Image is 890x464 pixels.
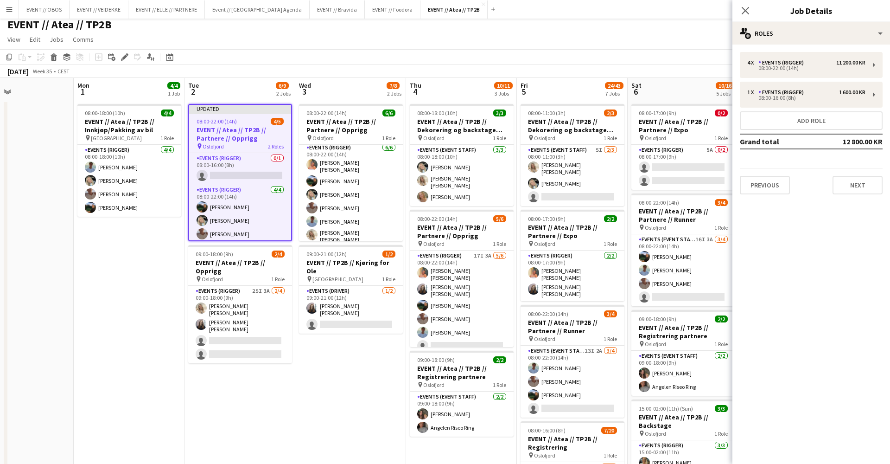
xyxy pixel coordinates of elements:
span: 3/3 [715,405,728,412]
span: 2/2 [715,316,728,322]
span: Oslofjord [645,224,666,231]
td: Grand total [740,134,824,149]
app-card-role: Events (Event Staff)16I3A3/408:00-22:00 (14h)[PERSON_NAME][PERSON_NAME][PERSON_NAME] [631,234,735,306]
span: 6/6 [382,110,395,116]
div: 4 x [747,59,758,66]
span: 6/9 [276,82,289,89]
button: Event // [GEOGRAPHIC_DATA] Agenda [205,0,310,19]
span: 1 Role [160,135,174,142]
span: Comms [73,35,94,44]
td: 12 800.00 KR [824,134,883,149]
h3: EVENT // Atea // TP2B // Registrering partnere [631,323,735,340]
app-job-card: 09:00-21:00 (12h)1/2EVENT // TP2B // Kjøring for Ole [GEOGRAPHIC_DATA]1 RoleEvents (Driver)1/209:... [299,245,403,334]
span: 2 [187,86,199,97]
h3: EVENT // Atea // TP2B // Registrering [521,435,624,451]
span: 08:00-22:00 (14h) [639,199,679,206]
h3: EVENT // Atea // TP2B // Partnere // Runner [521,318,624,335]
span: 1 Role [382,276,395,283]
h3: EVENT // Atea // TP2B // Dekorering og backstage oppsett [521,117,624,134]
h3: EVENT // Atea // TP2B // Partnere // Opprigg [410,223,514,240]
h3: EVENT // Atea // TP2B // Innkjøp/Pakking av bil [77,117,181,134]
app-card-role: Events (Event Staff)13I2A3/408:00-22:00 (14h)[PERSON_NAME][PERSON_NAME][PERSON_NAME] [521,346,624,418]
span: 3/3 [493,110,506,116]
span: 15:00-02:00 (11h) (Sun) [639,405,693,412]
span: 7/8 [387,82,400,89]
div: 09:00-18:00 (9h)2/2EVENT // Atea // TP2B // Registrering partnere Oslofjord1 RoleEvents (Event St... [631,310,735,396]
button: EVENT // ELLE // PARTNERE [128,0,205,19]
span: 0/2 [715,110,728,116]
h3: EVENT // Atea // TP2B // Opprigg [188,258,292,275]
span: 3 [298,86,311,97]
button: Next [833,176,883,194]
button: EVENT // Foodora [365,0,420,19]
app-card-role: Events (Rigger)4/408:00-18:00 (10h)[PERSON_NAME][PERSON_NAME][PERSON_NAME][PERSON_NAME] [77,145,181,217]
span: Thu [410,81,421,90]
span: 10/16 [716,82,734,89]
span: 08:00-22:00 (14h) [528,310,568,317]
span: View [7,35,20,44]
span: 2/3 [604,110,617,116]
app-card-role: Events (Rigger)2/208:00-17:00 (9h)[PERSON_NAME] [PERSON_NAME][PERSON_NAME] [PERSON_NAME] [521,251,624,301]
app-card-role: Events (Rigger)5A0/208:00-17:00 (9h) [631,145,735,190]
app-card-role: Events (Rigger)25I3A2/409:00-18:00 (9h)[PERSON_NAME] [PERSON_NAME][PERSON_NAME] [PERSON_NAME] [188,286,292,363]
app-card-role: Events (Driver)1/209:00-21:00 (12h)[PERSON_NAME] [PERSON_NAME] [299,286,403,334]
span: Wed [299,81,311,90]
h1: EVENT // Atea // TP2B [7,18,112,32]
span: 1 Role [271,276,285,283]
span: 6 [630,86,642,97]
span: 4/4 [161,110,174,116]
span: Oslofjord [423,381,445,388]
div: Roles [732,22,890,45]
div: 08:00-22:00 (14h) [747,66,865,71]
h3: EVENT // Atea // TP2B // Registrering partnere [410,364,514,381]
span: 1 [76,86,89,97]
app-job-card: 08:00-22:00 (14h)3/4EVENT // Atea // TP2B // Partnere // Runner Oslofjord1 RoleEvents (Event Staf... [631,193,735,306]
div: Updated08:00-22:00 (14h)4/5EVENT // Atea // TP2B // Partnere // Opprigg Oslofjord2 RolesEvents (R... [188,104,292,241]
app-job-card: 09:00-18:00 (9h)2/4EVENT // Atea // TP2B // Opprigg Oslofjord1 RoleEvents (Rigger)25I3A2/409:00-1... [188,245,292,363]
div: 09:00-18:00 (9h)2/2EVENT // Atea // TP2B // Registrering partnere Oslofjord1 RoleEvents (Event St... [410,351,514,437]
span: 08:00-22:00 (14h) [197,118,237,125]
app-job-card: 08:00-17:00 (9h)2/2EVENT // Atea // TP2B // Partnere // Expo Oslofjord1 RoleEvents (Rigger)2/208:... [521,210,624,301]
h3: EVENT // Atea // TP2B // Dekorering og backstage oppsett [410,117,514,134]
app-job-card: 08:00-22:00 (14h)3/4EVENT // Atea // TP2B // Partnere // Runner Oslofjord1 RoleEvents (Event Staf... [521,305,624,418]
span: Tue [188,81,199,90]
span: Oslofjord [312,135,334,142]
button: Add role [740,111,883,130]
span: 2 Roles [268,143,284,150]
span: 5/6 [493,215,506,222]
span: 1 Role [604,240,617,247]
span: 1 Role [604,335,617,342]
div: 08:00-17:00 (9h)0/2EVENT // Atea // TP2B // Partnere // Expo Oslofjord1 RoleEvents (Rigger)5A0/20... [631,104,735,190]
span: 1 Role [493,240,506,247]
span: Mon [77,81,89,90]
span: Oslofjord [534,240,555,247]
app-card-role: Events (Event Staff)2/209:00-18:00 (9h)[PERSON_NAME]Angelen Riseo Ring [410,392,514,437]
a: View [4,33,24,45]
div: 7 Jobs [605,90,623,97]
span: 08:00-18:00 (10h) [417,110,458,116]
span: 09:00-18:00 (9h) [196,251,233,258]
app-job-card: 08:00-18:00 (10h)4/4EVENT // Atea // TP2B // Innkjøp/Pakking av bil [GEOGRAPHIC_DATA]1 RoleEvents... [77,104,181,217]
span: 1 Role [382,135,395,142]
span: Oslofjord [534,135,555,142]
h3: EVENT // TP2B // Kjøring for Ole [299,258,403,275]
div: 3 Jobs [495,90,512,97]
app-card-role: Events (Rigger)17I3A5/608:00-22:00 (14h)[PERSON_NAME] [PERSON_NAME][PERSON_NAME] [PERSON_NAME][PE... [410,251,514,355]
span: 4/4 [167,82,180,89]
div: Events (Rigger) [758,89,807,96]
div: 08:00-18:00 (10h)3/3EVENT // Atea // TP2B // Dekorering og backstage oppsett Oslofjord1 RoleEvent... [410,104,514,206]
h3: Job Details [732,5,890,17]
div: 2 Jobs [276,90,291,97]
span: Oslofjord [423,240,445,247]
span: 1 Role [604,452,617,459]
div: 08:00-11:00 (3h)2/3EVENT // Atea // TP2B // Dekorering og backstage oppsett Oslofjord1 RoleEvents... [521,104,624,206]
h3: EVENT // Atea // TP2B // Partnere // Opprigg [189,126,291,142]
app-card-role: Events (Event Staff)5I2/308:00-11:00 (3h)[PERSON_NAME] [PERSON_NAME][PERSON_NAME] [521,145,624,206]
app-job-card: 08:00-22:00 (14h)5/6EVENT // Atea // TP2B // Partnere // Opprigg Oslofjord1 RoleEvents (Rigger)17... [410,210,514,347]
a: Edit [26,33,44,45]
span: 3/4 [715,199,728,206]
span: 10/11 [494,82,513,89]
span: 1 Role [604,135,617,142]
div: Events (Rigger) [758,59,807,66]
div: 08:00-16:00 (8h) [747,96,865,100]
